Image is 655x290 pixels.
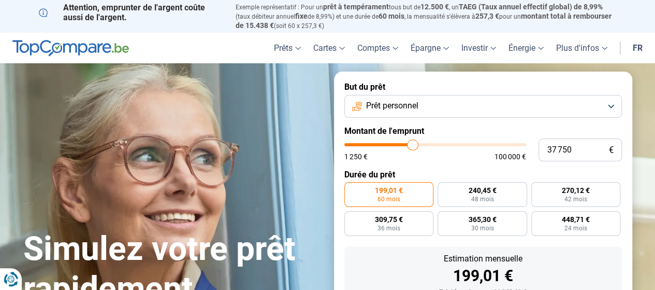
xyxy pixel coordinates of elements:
[502,33,550,63] a: Énergie
[550,33,614,63] a: Plus d'infos
[564,225,587,231] span: 24 mois
[564,196,587,202] span: 42 mois
[379,12,404,20] span: 60 mois
[471,196,493,202] span: 48 mois
[468,216,496,223] span: 365,30 €
[366,100,418,112] span: Prêt personnel
[344,126,622,136] label: Montant de l'emprunt
[609,146,614,155] span: €
[627,33,649,63] a: fr
[562,216,590,223] span: 448,71 €
[295,12,308,20] span: fixe
[236,12,612,30] span: montant total à rembourser de 15.438 €
[39,3,223,22] p: Attention, emprunter de l'argent coûte aussi de l'argent.
[344,82,622,92] label: But du prêt
[344,170,622,179] label: Durée du prêt
[377,225,400,231] span: 36 mois
[12,40,129,57] img: TopCompare
[475,12,499,20] span: 257,3 €
[344,95,622,118] button: Prêt personnel
[351,33,404,63] a: Comptes
[562,187,590,194] span: 270,12 €
[323,3,389,11] span: prêt à tempérament
[459,3,603,11] span: TAEG (Taux annuel effectif global) de 8,99%
[455,33,502,63] a: Investir
[353,268,614,284] div: 199,01 €
[307,33,351,63] a: Cartes
[420,3,449,11] span: 12.500 €
[353,255,614,263] div: Estimation mensuelle
[375,187,403,194] span: 199,01 €
[344,153,368,160] span: 1 250 €
[404,33,455,63] a: Épargne
[375,216,403,223] span: 309,75 €
[471,225,493,231] span: 30 mois
[377,196,400,202] span: 60 mois
[268,33,307,63] a: Prêts
[468,187,496,194] span: 240,45 €
[494,153,526,160] span: 100 000 €
[236,3,617,30] p: Exemple représentatif : Pour un tous but de , un (taux débiteur annuel de 8,99%) et une durée de ...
